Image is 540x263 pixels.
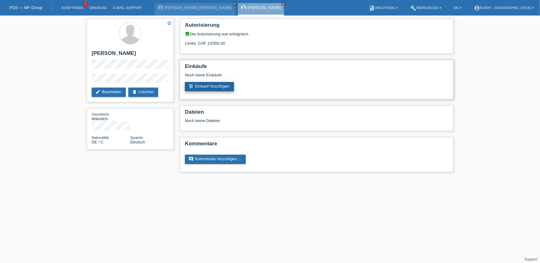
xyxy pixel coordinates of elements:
[451,6,464,10] a: DE ▾
[185,22,448,31] h2: Autorisierung
[185,141,448,150] h2: Kommentare
[185,109,448,118] h2: Dateien
[92,140,103,144] span: Deutschland / C / 01.09.2005
[9,5,42,10] a: POS — MF Group
[185,73,448,82] div: Noch keine Einkäufe
[185,31,448,36] div: Die Autorisierung war erfolgreich.
[92,88,126,97] a: editBearbeiten
[185,155,246,164] a: commentKommentar hinzufügen ...
[185,82,234,91] a: add_shopping_cartEinkauf hinzufügen
[282,2,285,5] i: close
[92,136,109,139] span: Nationalität
[167,20,172,26] i: star_border
[189,84,194,89] i: add_shopping_cart
[185,118,375,123] div: Noch keine Dateien
[167,20,172,27] a: star_border
[524,257,538,261] a: Support
[185,63,448,73] h2: Einkäufe
[232,2,237,6] a: close
[86,6,110,10] a: Einkäufe
[189,156,194,161] i: comment
[130,140,145,144] span: Deutsch
[369,5,375,11] i: book
[185,36,448,46] div: Limite: CHF 13'000.00
[164,5,232,10] a: [PERSON_NAME] [PERSON_NAME]
[92,112,109,116] span: Geschlecht
[132,89,137,94] i: delete
[248,5,281,10] a: [PERSON_NAME]
[471,6,537,10] a: account_circlem-way - [GEOGRAPHIC_DATA] ▾
[410,5,416,11] i: build
[407,6,445,10] a: buildWerkzeuge ▾
[110,6,145,10] a: E-Mail Support
[474,5,480,11] i: account_circle
[130,136,143,139] span: Sprache
[83,2,88,7] span: 1
[128,88,158,97] a: deleteLöschen
[92,112,130,121] div: Männlich
[281,2,286,6] a: close
[233,2,236,5] i: close
[366,6,401,10] a: bookAnleitung ▾
[185,31,190,36] i: verified_user
[58,6,86,10] a: Kund*innen
[92,50,169,60] h2: [PERSON_NAME]
[95,89,100,94] i: edit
